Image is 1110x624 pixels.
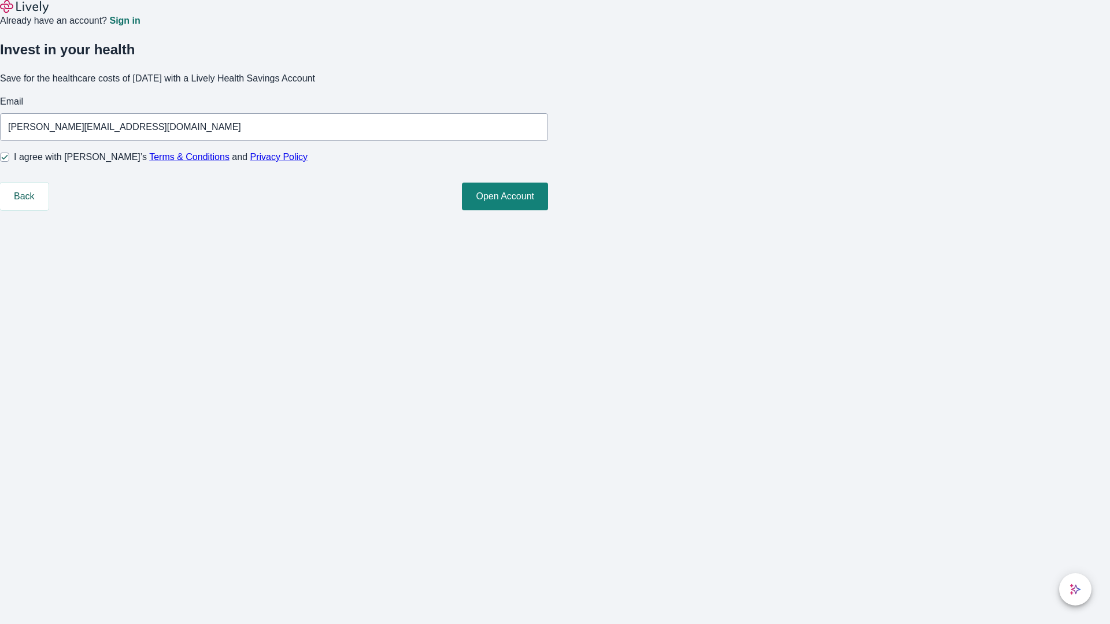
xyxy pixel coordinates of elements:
span: I agree with [PERSON_NAME]’s and [14,150,308,164]
a: Terms & Conditions [149,152,230,162]
a: Privacy Policy [250,152,308,162]
svg: Lively AI Assistant [1070,584,1081,595]
button: chat [1059,573,1091,606]
button: Open Account [462,183,548,210]
a: Sign in [109,16,140,25]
